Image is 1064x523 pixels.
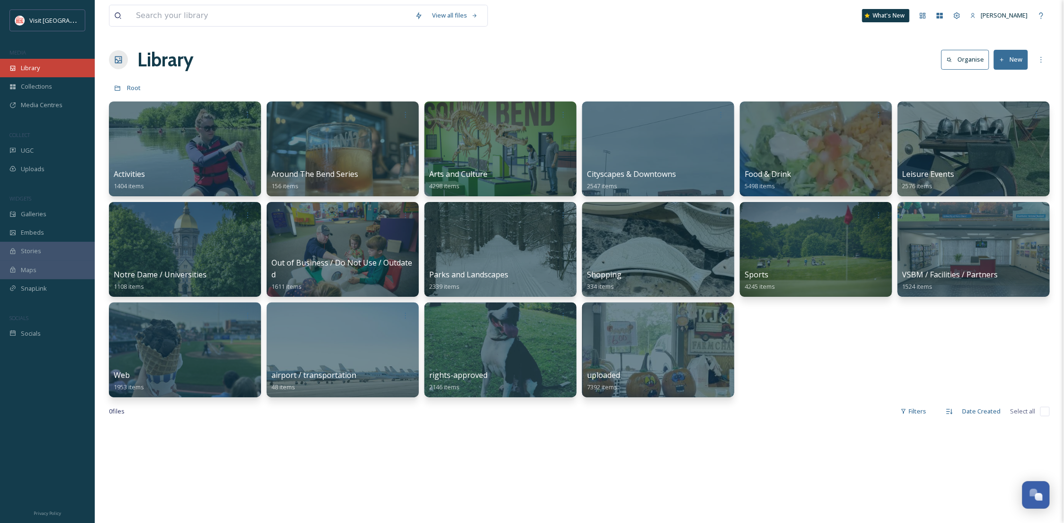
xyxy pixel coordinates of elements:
span: 5498 items [745,182,775,190]
a: Privacy Policy [34,507,61,518]
span: 2547 items [587,182,617,190]
span: uploaded [587,370,620,380]
span: airport / transportation [271,370,356,380]
button: New [994,50,1028,69]
span: Visit [GEOGRAPHIC_DATA] [29,16,103,25]
span: Sports [745,269,768,280]
a: Shopping334 items [587,270,622,291]
span: UGC [21,146,34,155]
span: Collections [21,82,52,91]
a: Sports4245 items [745,270,775,291]
span: MEDIA [9,49,26,56]
span: 1611 items [271,282,302,291]
a: Around The Bend Series156 items [271,170,358,190]
button: Open Chat [1022,481,1050,509]
span: Cityscapes & Downtowns [587,169,676,179]
span: Parks and Landscapes [429,269,508,280]
a: Arts and Culture4298 items [429,170,487,190]
a: rights-approved2146 items [429,371,487,391]
a: Web1953 items [114,371,144,391]
a: View all files [427,6,483,25]
a: Library [137,46,193,74]
span: Food & Drink [745,169,791,179]
span: Media Centres [21,101,63,110]
span: Select all [1010,407,1036,416]
button: Organise [941,50,989,69]
span: Privacy Policy [34,510,61,516]
span: SOCIALS [9,314,28,321]
a: Root [127,82,141,93]
span: Galleries [21,210,46,219]
span: 2339 items [429,282,460,291]
span: WIDGETS [9,195,31,202]
span: Shopping [587,269,622,280]
span: Arts and Culture [429,169,487,179]
span: 1524 items [902,282,933,291]
input: Search your library [131,5,410,26]
span: COLLECT [9,131,30,138]
span: Uploads [21,165,45,174]
span: Leisure Events [902,169,955,179]
a: Parks and Landscapes2339 items [429,270,508,291]
span: [PERSON_NAME] [981,11,1028,19]
a: Cityscapes & Downtowns2547 items [587,170,676,190]
a: Leisure Events2576 items [902,170,955,190]
img: vsbm-stackedMISH_CMYKlogo2017.jpg [15,16,25,25]
span: Web [114,370,130,380]
a: airport / transportation48 items [271,371,356,391]
a: Notre Dame / Universities1108 items [114,270,207,291]
span: 0 file s [109,407,125,416]
span: Around The Bend Series [271,169,358,179]
span: Out of Business / Do Not Use / Outdated [271,257,412,280]
a: [PERSON_NAME] [965,6,1033,25]
a: uploaded7392 items [587,371,620,391]
span: Stories [21,247,41,256]
span: 48 items [271,383,295,391]
a: Activities1404 items [114,170,145,190]
span: rights-approved [429,370,487,380]
span: 7392 items [587,383,617,391]
div: Filters [896,402,931,421]
span: 4245 items [745,282,775,291]
div: Date Created [958,402,1006,421]
span: 2576 items [902,182,933,190]
span: 156 items [271,182,298,190]
span: 1953 items [114,383,144,391]
span: Library [21,64,40,73]
a: Organise [941,50,994,69]
span: SnapLink [21,284,47,293]
span: Embeds [21,228,44,237]
span: 1404 items [114,182,144,190]
a: Food & Drink5498 items [745,170,791,190]
span: Notre Dame / Universities [114,269,207,280]
span: VSBM / Facilities / Partners [902,269,998,280]
span: 334 items [587,282,614,291]
span: 2146 items [429,383,460,391]
span: 4298 items [429,182,460,190]
span: 1108 items [114,282,144,291]
span: Root [127,83,141,92]
span: Maps [21,266,36,275]
a: Out of Business / Do Not Use / Outdated1611 items [271,258,412,291]
a: What's New [862,9,910,22]
a: VSBM / Facilities / Partners1524 items [902,270,998,291]
span: Socials [21,329,41,338]
span: Activities [114,169,145,179]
